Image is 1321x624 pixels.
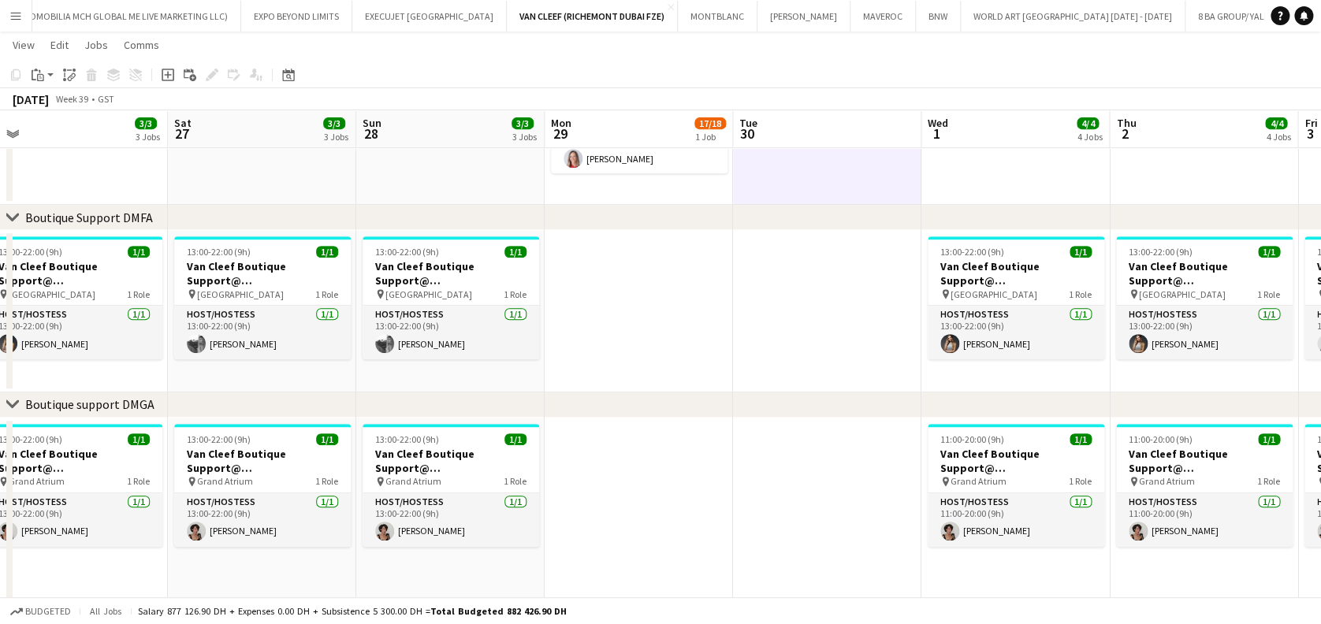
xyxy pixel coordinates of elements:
[916,1,961,32] button: BNW
[84,38,108,52] span: Jobs
[6,35,41,55] a: View
[87,605,125,617] span: All jobs
[98,93,114,105] div: GST
[507,1,678,32] button: VAN CLEEF (RICHEMONT DUBAI FZE)
[138,605,567,617] div: Salary 877 126.90 DH + Expenses 0.00 DH + Subsistence 5 300.00 DH =
[8,603,73,620] button: Budgeted
[117,35,166,55] a: Comms
[352,1,507,32] button: EXECUJET [GEOGRAPHIC_DATA]
[25,396,154,412] div: Boutique support DMGA
[678,1,757,32] button: MONTBLANC
[44,35,75,55] a: Edit
[13,38,35,52] span: View
[13,91,49,107] div: [DATE]
[78,35,114,55] a: Jobs
[850,1,916,32] button: MAVEROC
[1185,1,1304,32] button: 8 BA GROUP/ YALLA BID
[25,210,153,225] div: Boutique Support DMFA
[50,38,69,52] span: Edit
[241,1,352,32] button: EXPO BEYOND LIMITS
[961,1,1185,32] button: WORLD ART [GEOGRAPHIC_DATA] [DATE] - [DATE]
[124,38,159,52] span: Comms
[25,606,71,617] span: Budgeted
[430,605,567,617] span: Total Budgeted 882 426.90 DH
[52,93,91,105] span: Week 39
[757,1,850,32] button: [PERSON_NAME]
